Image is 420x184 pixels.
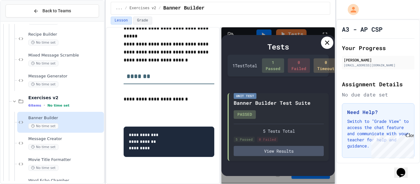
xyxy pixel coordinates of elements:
div: No due date set [342,91,414,98]
div: 0 Failed [288,58,310,73]
iframe: chat widget [394,159,414,178]
span: Exercises v2 [28,95,103,100]
span: No time set [28,81,58,87]
div: Tests [228,41,329,52]
div: 1 Test Total [232,62,257,69]
h1: A3 - AP CSP [342,25,382,33]
span: No time set [28,61,58,66]
button: View Results [234,146,324,156]
button: Lesson [111,17,132,25]
h2: Your Progress [342,44,414,52]
div: My Account [341,2,360,17]
h3: Need Help? [347,108,409,116]
button: Grade [133,17,152,25]
div: [PERSON_NAME] [344,57,413,63]
span: Banner Builder [163,5,204,12]
div: Banner Builder Test Suite [234,99,311,107]
span: No time set [47,104,69,108]
div: [EMAIL_ADDRESS][DOMAIN_NAME] [344,63,413,68]
div: Chat with us now!Close [2,2,42,39]
span: No time set [28,123,58,129]
span: / [125,6,127,11]
span: Banner Builder [28,115,103,121]
h2: Assignment Details [342,80,414,88]
span: No time set [28,165,58,171]
span: 6 items [28,104,41,108]
span: Movie Title Formatter [28,157,103,162]
div: 1 Passed [262,58,284,73]
span: Back to Teams [42,8,71,14]
div: 5 Tests Total [234,128,324,134]
span: Recipe Builder [28,32,103,37]
div: Unit Test [234,93,257,99]
button: Back to Teams [6,4,99,18]
div: 5 Passed [234,137,255,143]
span: Message Generator [28,74,103,79]
div: 0 Timeout [314,58,338,73]
span: / [159,6,161,11]
span: Message Creator [28,136,103,142]
p: Switch to "Grade View" to access the chat feature and communicate with your teacher for help and ... [347,118,409,149]
span: Exercises v2 [129,6,156,11]
iframe: chat widget [369,133,414,159]
span: No time set [28,144,58,150]
span: • [44,103,45,108]
div: 0 Failed [257,137,278,143]
span: Word Echo Chamber [28,178,103,183]
span: No time set [28,40,58,45]
span: Mixed Message Scramble [28,53,103,58]
span: ... [116,6,123,11]
div: PASSED [234,110,256,119]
